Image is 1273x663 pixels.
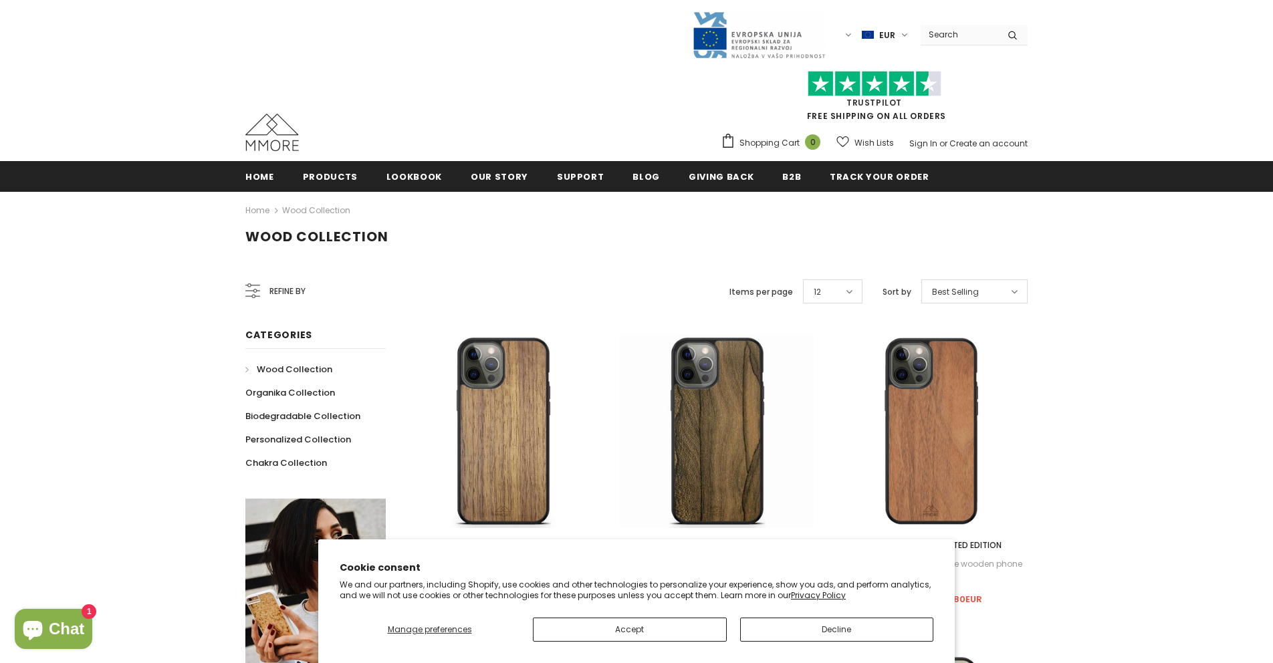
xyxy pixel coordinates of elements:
[533,618,727,642] button: Accept
[245,451,327,475] a: Chakra Collection
[721,133,827,153] a: Shopping Cart 0
[245,381,335,404] a: Organika Collection
[471,161,528,191] a: Our Story
[729,285,793,299] label: Items per page
[303,170,358,183] span: Products
[854,136,894,150] span: Wish Lists
[245,410,360,422] span: Biodegradable Collection
[282,205,350,216] a: Wood Collection
[805,134,820,150] span: 0
[245,386,335,399] span: Organika Collection
[692,11,826,59] img: Javni Razpis
[245,227,388,246] span: Wood Collection
[739,136,800,150] span: Shopping Cart
[557,170,604,183] span: support
[245,428,351,451] a: Personalized Collection
[740,618,934,642] button: Decline
[245,404,360,428] a: Biodegradable Collection
[782,161,801,191] a: B2B
[245,114,299,151] img: MMORE Cases
[245,328,312,342] span: Categories
[245,433,351,446] span: Personalized Collection
[386,161,442,191] a: Lookbook
[949,138,1028,149] a: Create an account
[11,609,96,652] inbox-online-store-chat: Shopify online store chat
[245,456,327,469] span: Chakra Collection
[883,285,911,299] label: Sort by
[834,538,1028,553] a: European Walnut - LIMITED EDITION
[939,138,947,149] span: or
[782,170,801,183] span: B2B
[909,138,937,149] a: Sign In
[245,170,274,183] span: Home
[689,161,754,191] a: Giving back
[388,624,472,635] span: Manage preferences
[245,358,332,381] a: Wood Collection
[632,161,660,191] a: Blog
[830,170,929,183] span: Track your order
[632,170,660,183] span: Blog
[830,161,929,191] a: Track your order
[386,170,442,183] span: Lookbook
[340,561,933,575] h2: Cookie consent
[406,538,600,553] a: American Walnut - LIMITED EDITION
[257,363,332,376] span: Wood Collection
[836,131,894,154] a: Wish Lists
[921,25,998,44] input: Search Site
[557,161,604,191] a: support
[721,77,1028,122] span: FREE SHIPPING ON ALL ORDERS
[808,71,941,97] img: Trust Pilot Stars
[245,161,274,191] a: Home
[689,170,754,183] span: Giving back
[932,285,979,299] span: Best Selling
[340,579,933,600] p: We and our partners, including Shopify, use cookies and other technologies to personalize your ex...
[269,284,306,299] span: Refine by
[692,29,826,40] a: Javni Razpis
[846,97,902,108] a: Trustpilot
[620,538,814,553] a: Ziricote rare wood
[471,170,528,183] span: Our Story
[791,589,846,601] a: Privacy Policy
[934,593,982,606] span: €19.80EUR
[340,618,519,642] button: Manage preferences
[245,203,269,219] a: Home
[814,285,821,299] span: 12
[879,29,895,42] span: EUR
[303,161,358,191] a: Products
